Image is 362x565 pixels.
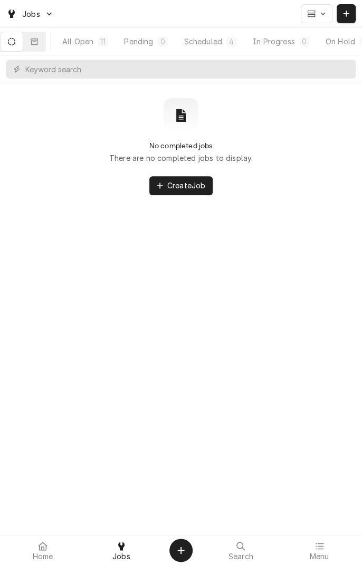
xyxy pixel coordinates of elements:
span: Search [228,552,253,561]
div: 0 [301,36,308,47]
a: Jobs [83,538,160,563]
span: Home [33,552,53,561]
div: Scheduled [184,36,222,47]
button: CreateJob [149,176,213,195]
span: Menu [309,552,329,561]
a: Go to Jobs [2,5,58,23]
a: Search [202,538,280,563]
input: Keyword search [25,60,350,79]
div: 4 [228,36,235,47]
button: Create Object [169,539,193,562]
div: Pending [124,36,153,47]
h2: No completed jobs [149,141,213,150]
a: Home [4,538,82,563]
div: In Progress [253,36,295,47]
span: Jobs [112,552,130,561]
a: Menu [281,538,358,563]
span: Create Job [165,180,207,191]
div: 0 [159,36,166,47]
p: There are no completed jobs to display. [109,152,253,164]
div: 11 [100,36,106,47]
div: On Hold [326,36,355,47]
div: All Open [62,36,93,47]
span: Jobs [22,8,40,20]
